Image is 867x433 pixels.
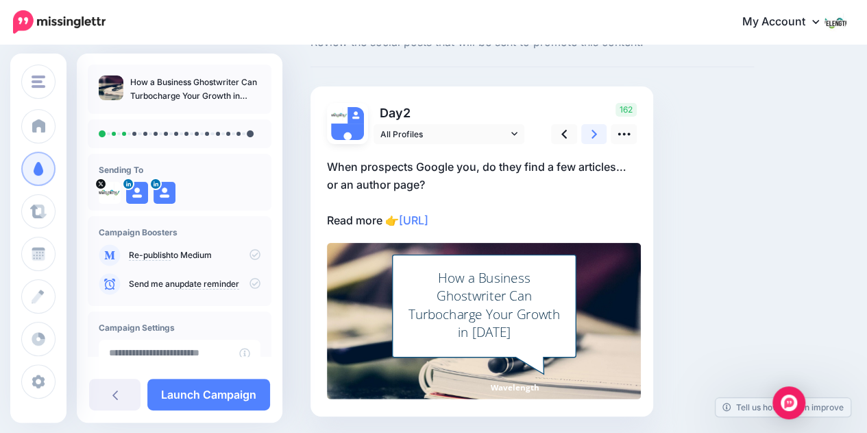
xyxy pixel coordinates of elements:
span: All Profiles [380,127,508,141]
img: user_default_image.png [347,107,364,124]
img: user_default_image.png [126,182,148,204]
h4: Campaign Settings [99,323,260,333]
a: All Profiles [374,124,524,144]
span: 2 [403,106,411,120]
a: Re-publish [129,250,171,261]
h4: Sending To [99,165,260,175]
img: Missinglettr [13,10,106,34]
img: menu.png [32,75,45,88]
span: 162 [615,103,637,117]
a: My Account [729,5,846,39]
p: Day [374,103,526,123]
a: Tell us how we can improve [716,398,851,417]
p: Send me an [129,278,260,290]
div: Open Intercom Messenger [772,386,805,419]
p: How a Business Ghostwriter Can Turbocharge Your Growth in [DATE] [130,75,260,103]
p: When prospects Google you, do they find a few articles…or an author page? Read more 👉 [327,158,637,229]
a: update reminder [175,279,239,290]
span: Wavelength [491,382,539,394]
img: AMnErDFm-27993.jpg [99,182,121,204]
img: AMnErDFm-27993.jpg [331,107,347,124]
img: user_default_image.png [331,124,364,156]
img: cd589414f16ab88c0909d884ef304d83_thumb.jpg [99,75,123,100]
div: How a Business Ghostwriter Can Turbocharge Your Growth in [DATE] [402,268,566,341]
a: [URL] [399,213,428,227]
p: to Medium [129,249,260,261]
h4: Campaign Boosters [99,227,260,237]
img: user_default_image.png [154,182,175,204]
